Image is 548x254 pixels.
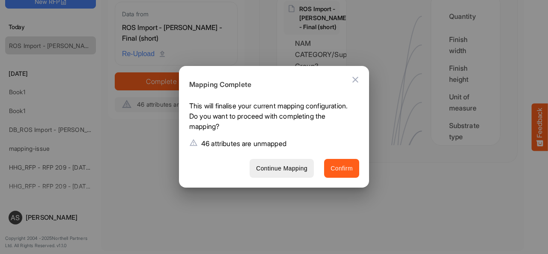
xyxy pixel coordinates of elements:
p: 46 attributes are unmapped [201,138,286,149]
h6: Mapping Complete [189,79,352,90]
span: Continue Mapping [256,163,307,174]
span: Confirm [331,163,353,174]
button: Continue Mapping [250,159,314,178]
button: Close dialog [345,69,366,90]
p: This will finalise your current mapping configuration. Do you want to proceed with completing the... [189,101,352,135]
button: Confirm [324,159,359,178]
